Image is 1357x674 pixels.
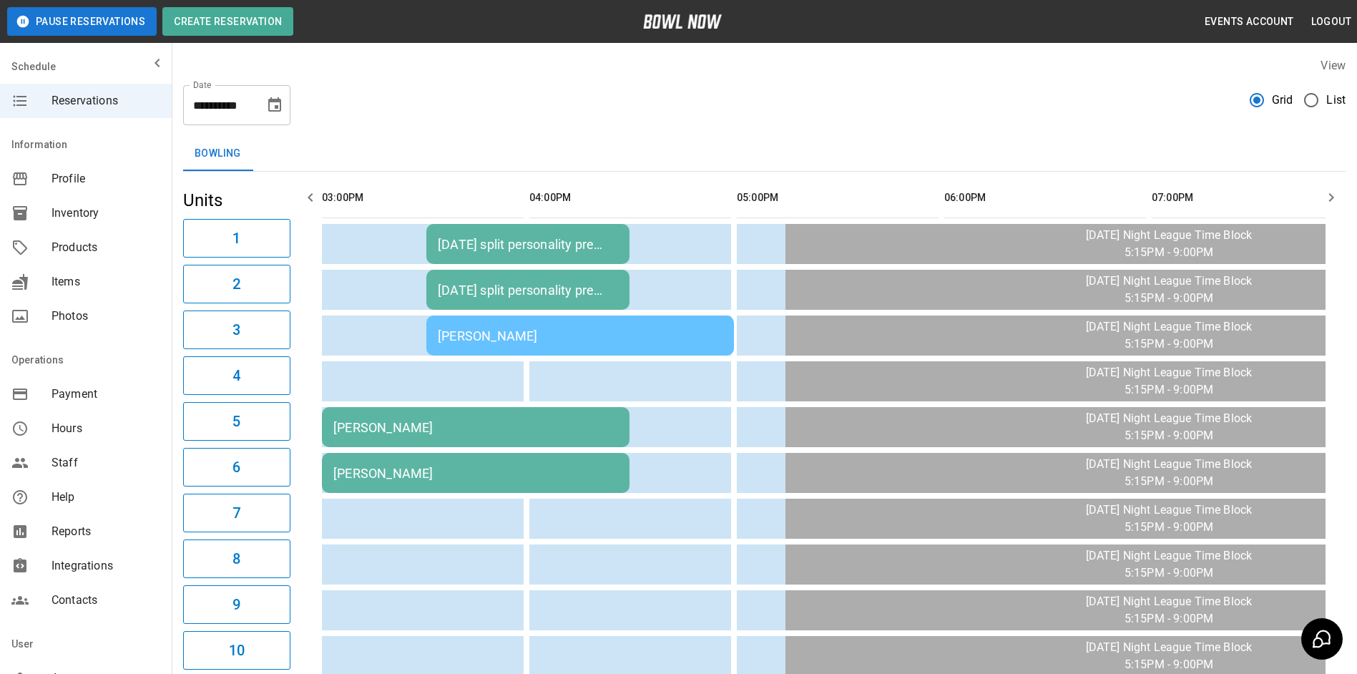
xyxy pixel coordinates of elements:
[643,14,722,29] img: logo
[183,265,290,303] button: 2
[183,137,1346,171] div: inventory tabs
[52,170,160,187] span: Profile
[322,177,524,218] th: 03:00PM
[183,585,290,624] button: 9
[7,7,157,36] button: Pause Reservations
[183,631,290,670] button: 10
[232,364,240,387] h6: 4
[1326,92,1346,109] span: List
[232,547,240,570] h6: 8
[260,91,289,119] button: Choose date, selected date is Oct 9, 2025
[183,356,290,395] button: 4
[183,448,290,487] button: 6
[232,227,240,250] h6: 1
[52,308,160,325] span: Photos
[229,639,245,662] h6: 10
[52,92,160,109] span: Reservations
[183,137,253,171] button: Bowling
[183,494,290,532] button: 7
[232,318,240,341] h6: 3
[183,402,290,441] button: 5
[1272,92,1293,109] span: Grid
[438,328,722,343] div: [PERSON_NAME]
[1305,9,1357,35] button: Logout
[183,219,290,258] button: 1
[52,454,160,472] span: Staff
[1321,59,1346,72] label: View
[333,420,618,435] div: [PERSON_NAME]
[52,523,160,540] span: Reports
[183,189,290,212] h5: Units
[232,456,240,479] h6: 6
[52,420,160,437] span: Hours
[52,273,160,290] span: Items
[944,177,1146,218] th: 06:00PM
[1199,9,1300,35] button: Events Account
[183,311,290,349] button: 3
[52,489,160,506] span: Help
[232,410,240,433] h6: 5
[529,177,731,218] th: 04:00PM
[438,237,618,252] div: [DATE] split personality pre bowl
[232,593,240,616] h6: 9
[438,283,618,298] div: [DATE] split personality pre bowl
[162,7,293,36] button: Create Reservation
[52,386,160,403] span: Payment
[183,539,290,578] button: 8
[52,239,160,256] span: Products
[333,466,618,481] div: [PERSON_NAME]
[232,502,240,524] h6: 7
[737,177,939,218] th: 05:00PM
[52,557,160,575] span: Integrations
[232,273,240,296] h6: 2
[52,205,160,222] span: Inventory
[52,592,160,609] span: Contacts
